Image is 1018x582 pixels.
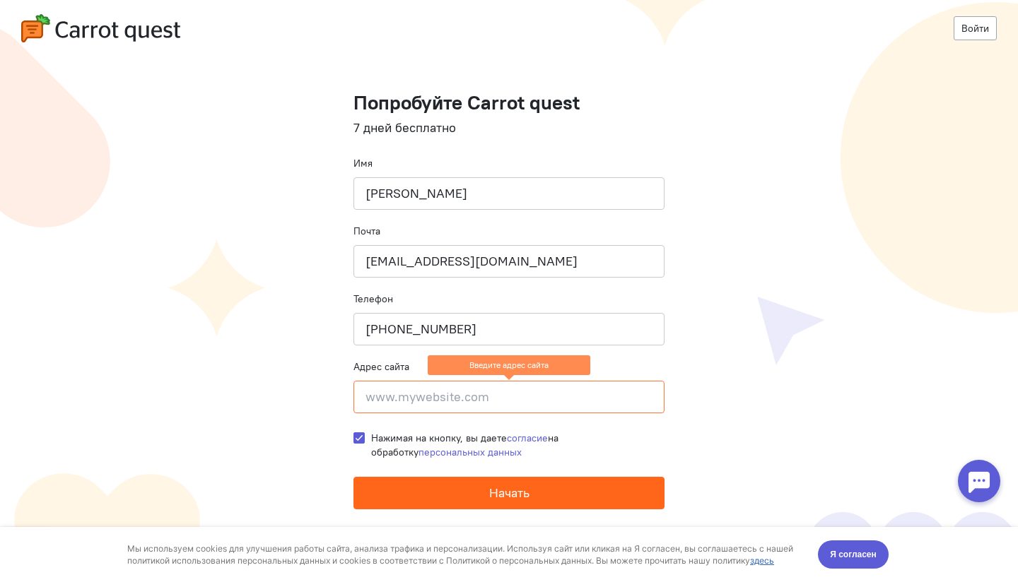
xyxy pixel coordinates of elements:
label: Адрес сайта [353,360,409,374]
span: Начать [489,485,530,501]
a: здесь [750,28,774,39]
div: Мы используем cookies для улучшения работы сайта, анализа трафика и персонализации. Используя сай... [127,16,802,40]
img: carrot-quest-logo.svg [21,14,180,42]
span: Я согласен [830,20,877,35]
a: согласие [507,432,548,444]
input: www.mywebsite.com [353,381,665,413]
input: name@company.ru [353,245,665,278]
a: Войти [954,16,997,40]
label: Почта [353,224,380,238]
button: Я согласен [818,13,889,42]
ng-message: Введите адрес сайта [428,355,590,374]
input: +79001110101 [353,313,665,345]
a: персональных данных [419,446,522,458]
input: Ваше имя [353,177,665,210]
label: Имя [353,156,373,170]
span: Нажимая на кнопку, вы даете на обработку [371,432,558,458]
button: Начать [353,477,665,509]
label: Телефон [353,292,393,306]
h4: 7 дней бесплатно [353,121,665,135]
h1: Попробуйте Carrot quest [353,92,665,114]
